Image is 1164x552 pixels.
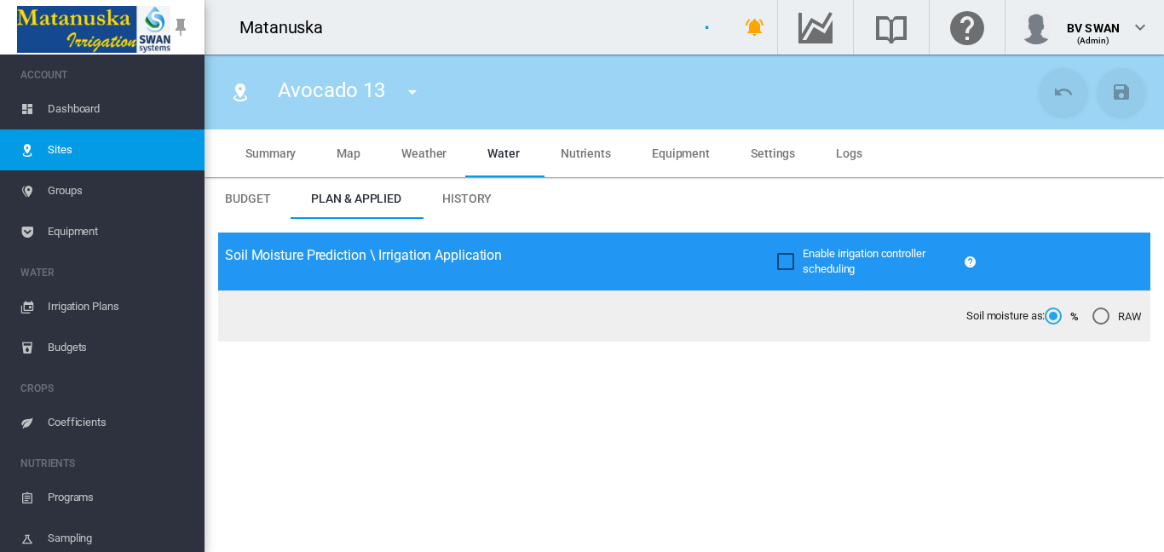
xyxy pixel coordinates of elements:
button: icon-menu-down [395,75,429,109]
span: Avocado 13 [278,78,385,102]
md-icon: icon-undo [1053,82,1074,102]
md-icon: Search the knowledge base [871,17,912,37]
span: Soil Moisture Prediction \ Irrigation Application [225,247,502,263]
span: Summary [245,147,296,160]
div: Matanuska [239,15,338,39]
md-radio-button: RAW [1092,308,1142,325]
span: WATER [20,259,191,286]
span: Map [337,147,360,160]
span: Weather [401,147,447,160]
span: Logs [836,147,862,160]
span: Groups [48,170,191,211]
div: BV SWAN [1067,13,1120,30]
button: icon-bell-ring [738,10,772,44]
span: Water [487,147,520,160]
md-icon: icon-bell-ring [745,17,765,37]
span: Equipment [48,211,191,252]
span: Nutrients [561,147,611,160]
span: Settings [751,147,795,160]
span: CROPS [20,375,191,402]
md-icon: icon-menu-down [402,82,423,102]
button: Cancel Changes [1040,68,1087,116]
md-icon: icon-chevron-down [1130,17,1150,37]
img: profile.jpg [1019,10,1053,44]
span: Plan & Applied [311,192,401,205]
span: ACCOUNT [20,61,191,89]
md-icon: icon-map-marker-radius [230,82,251,102]
span: NUTRIENTS [20,450,191,477]
span: Equipment [652,147,710,160]
span: History [442,192,492,205]
button: Save Changes [1098,68,1145,116]
span: Soil moisture as: [966,308,1045,324]
span: Sites [48,129,191,170]
md-icon: Click here for help [947,17,988,37]
md-icon: icon-pin [170,17,191,37]
span: Coefficients [48,402,191,443]
span: Enable irrigation controller scheduling [803,247,925,275]
md-radio-button: % [1045,308,1079,325]
span: Budget [225,192,270,205]
md-icon: icon-content-save [1111,82,1132,102]
img: Matanuska_LOGO.png [17,6,170,53]
span: Programs [48,477,191,518]
span: Budgets [48,327,191,368]
span: Irrigation Plans [48,286,191,327]
md-checkbox: Enable irrigation controller scheduling [777,246,957,277]
button: Click to go to list of Sites [223,75,257,109]
span: (Admin) [1077,36,1110,45]
md-icon: Go to the Data Hub [795,17,836,37]
span: Dashboard [48,89,191,129]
